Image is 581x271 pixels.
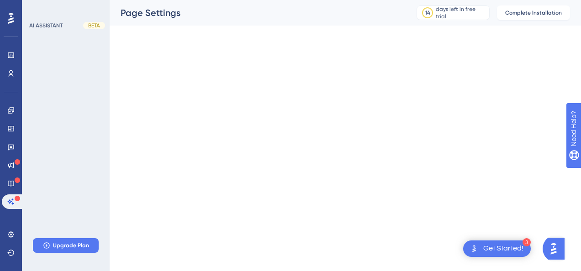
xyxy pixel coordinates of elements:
[463,240,531,257] div: Open Get Started! checklist, remaining modules: 3
[436,5,486,20] div: days left in free trial
[505,9,562,16] span: Complete Installation
[83,22,105,29] div: BETA
[483,244,523,254] div: Get Started!
[21,2,57,13] span: Need Help?
[497,5,570,20] button: Complete Installation
[121,6,394,19] div: Page Settings
[29,22,63,29] div: AI ASSISTANT
[425,9,430,16] div: 14
[469,243,480,254] img: launcher-image-alternative-text
[543,235,570,262] iframe: UserGuiding AI Assistant Launcher
[53,242,89,249] span: Upgrade Plan
[33,238,99,253] button: Upgrade Plan
[523,238,531,246] div: 3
